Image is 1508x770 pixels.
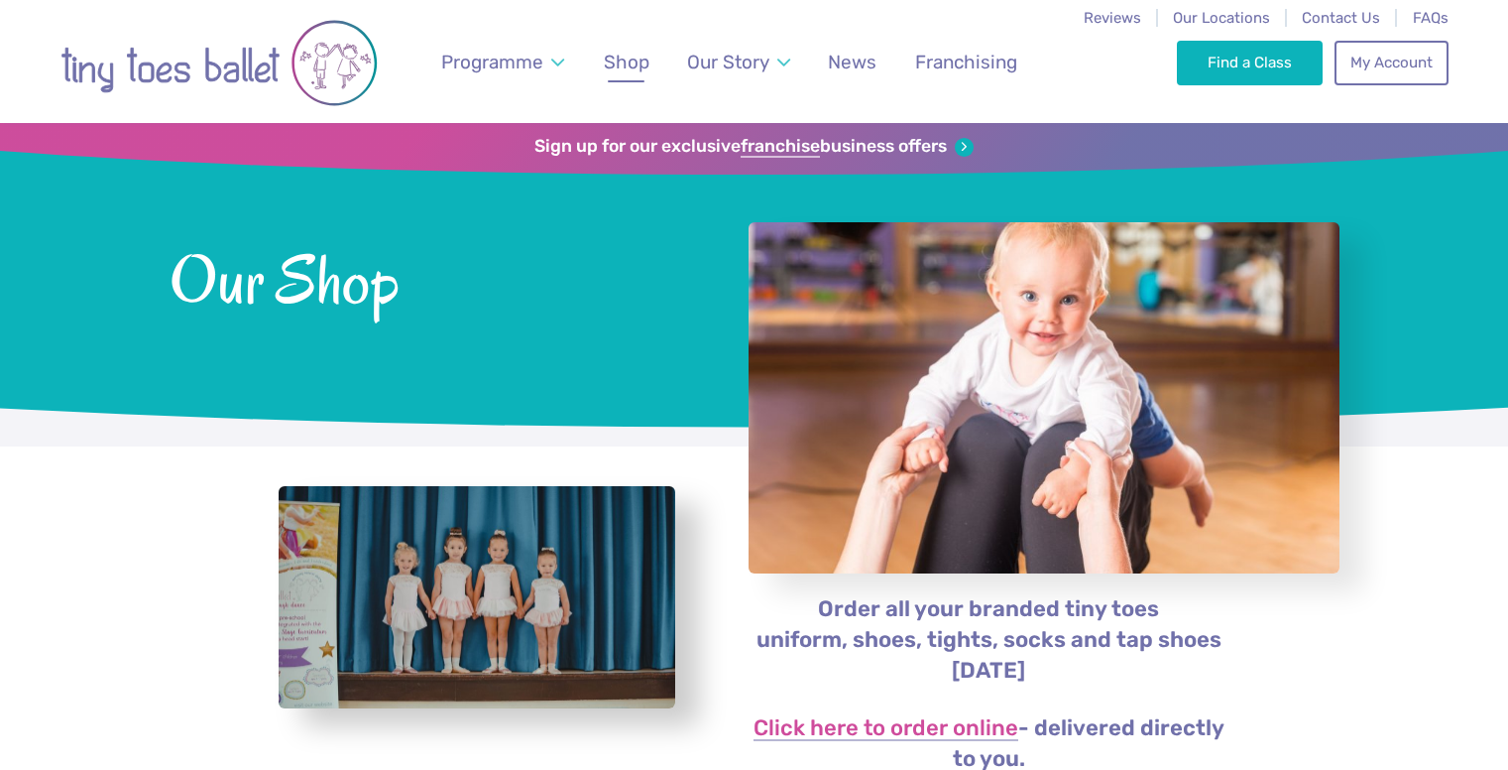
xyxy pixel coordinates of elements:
[1334,41,1448,84] a: My Account
[604,51,649,73] span: Shop
[279,486,675,709] a: View full-size image
[431,39,573,85] a: Programme
[594,39,658,85] a: Shop
[828,51,876,73] span: News
[441,51,543,73] span: Programme
[905,39,1026,85] a: Franchising
[915,51,1017,73] span: Franchising
[170,237,696,318] span: Our Shop
[748,594,1230,687] p: Order all your branded tiny toes uniform, shoes, tights, socks and tap shoes [DATE]
[741,136,820,158] strong: franchise
[1413,9,1449,27] a: FAQs
[534,136,974,158] a: Sign up for our exclusivefranchisebusiness offers
[1173,9,1270,27] a: Our Locations
[1302,9,1380,27] a: Contact Us
[687,51,769,73] span: Our Story
[677,39,799,85] a: Our Story
[819,39,886,85] a: News
[754,717,1018,741] a: Click here to order online
[60,13,378,113] img: tiny toes ballet
[1084,9,1141,27] a: Reviews
[1177,41,1323,84] a: Find a Class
